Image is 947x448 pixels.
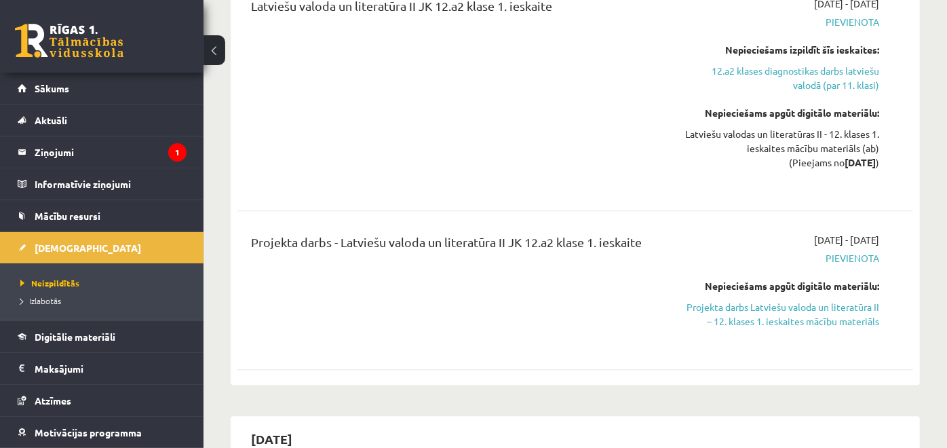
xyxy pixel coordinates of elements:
[35,136,187,168] legend: Ziņojumi
[35,353,187,384] legend: Maksājumi
[20,295,61,306] span: Izlabotās
[683,106,879,120] div: Nepieciešams apgūt digitālo materiālu:
[168,143,187,162] i: 1
[683,15,879,29] span: Pievienota
[35,426,142,438] span: Motivācijas programma
[35,394,71,407] span: Atzīmes
[20,278,79,288] span: Neizpildītās
[18,136,187,168] a: Ziņojumi1
[683,127,879,170] div: Latviešu valodas un literatūras II - 12. klases 1. ieskaites mācību materiāls (ab) (Pieejams no )
[35,210,100,222] span: Mācību resursi
[35,331,115,343] span: Digitālie materiāli
[18,353,187,384] a: Maksājumi
[18,73,187,104] a: Sākums
[18,385,187,416] a: Atzīmes
[35,82,69,94] span: Sākums
[18,168,187,200] a: Informatīvie ziņojumi
[35,114,67,126] span: Aktuāli
[20,295,190,307] a: Izlabotās
[683,43,879,57] div: Nepieciešams izpildīt šīs ieskaites:
[683,300,879,329] a: Projekta darbs Latviešu valoda un literatūra II – 12. klases 1. ieskaites mācību materiāls
[683,279,879,293] div: Nepieciešams apgūt digitālo materiālu:
[18,232,187,263] a: [DEMOGRAPHIC_DATA]
[35,242,141,254] span: [DEMOGRAPHIC_DATA]
[18,321,187,352] a: Digitālie materiāli
[35,168,187,200] legend: Informatīvie ziņojumi
[18,200,187,231] a: Mācību resursi
[20,277,190,289] a: Neizpildītās
[683,64,879,92] a: 12.a2 klases diagnostikas darbs latviešu valodā (par 11. klasi)
[683,251,879,265] span: Pievienota
[251,233,663,258] div: Projekta darbs - Latviešu valoda un literatūra II JK 12.a2 klase 1. ieskaite
[15,24,123,58] a: Rīgas 1. Tālmācības vidusskola
[18,417,187,448] a: Motivācijas programma
[18,105,187,136] a: Aktuāli
[845,156,876,168] strong: [DATE]
[814,233,879,247] span: [DATE] - [DATE]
